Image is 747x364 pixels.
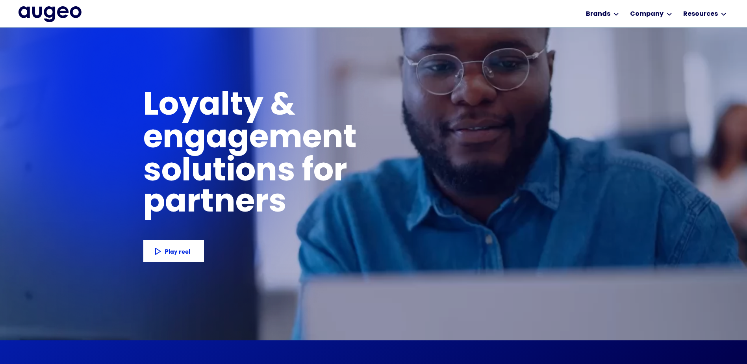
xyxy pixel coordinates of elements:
h1: partners [143,187,338,219]
a: Play reel [143,240,204,262]
h1: Loyalty & engagement solutions for [143,90,484,188]
div: Resources [683,9,718,19]
div: Brands [586,9,610,19]
a: home [19,6,82,23]
div: Company [630,9,664,19]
